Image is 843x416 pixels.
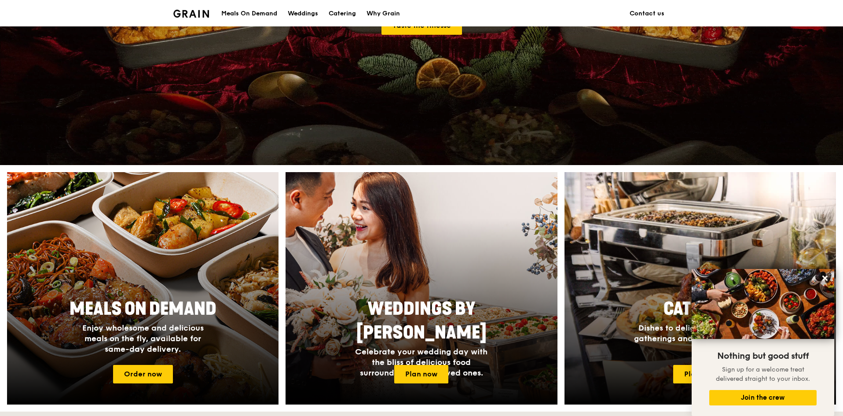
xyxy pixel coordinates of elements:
a: Plan now [394,365,448,383]
a: Contact us [624,0,670,27]
span: Celebrate your wedding day with the bliss of delicious food surrounded by your loved ones. [355,347,487,378]
div: Meals On Demand [221,0,277,27]
span: Sign up for a welcome treat delivered straight to your inbox. [716,366,810,383]
button: Join the crew [709,390,817,405]
img: DSC07876-Edit02-Large.jpeg [692,269,834,339]
span: Weddings by [PERSON_NAME] [356,298,487,343]
img: meals-on-demand-card.d2b6f6db.png [7,172,279,405]
a: Order now [113,365,173,383]
a: Plan now [673,365,727,383]
img: weddings-card.4f3003b8.jpg [286,172,557,405]
a: Weddings by [PERSON_NAME]Celebrate your wedding day with the bliss of delicious food surrounded b... [286,172,557,405]
a: CateringDishes to delight your guests, at gatherings and events of all sizes.Plan now [564,172,836,405]
span: Catering [663,298,737,320]
a: Why Grain [361,0,405,27]
span: Nothing but good stuff [717,351,809,361]
a: Weddings [282,0,323,27]
div: Why Grain [367,0,400,27]
span: Enjoy wholesome and delicious meals on the fly, available for same-day delivery. [82,323,204,354]
img: catering-card.e1cfaf3e.jpg [564,172,836,405]
span: Meals On Demand [70,298,216,320]
div: Weddings [288,0,318,27]
a: Catering [323,0,361,27]
a: Meals On DemandEnjoy wholesome and delicious meals on the fly, available for same-day delivery.Or... [7,172,279,405]
div: Catering [329,0,356,27]
img: Grain [173,10,209,18]
button: Close [818,271,832,285]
